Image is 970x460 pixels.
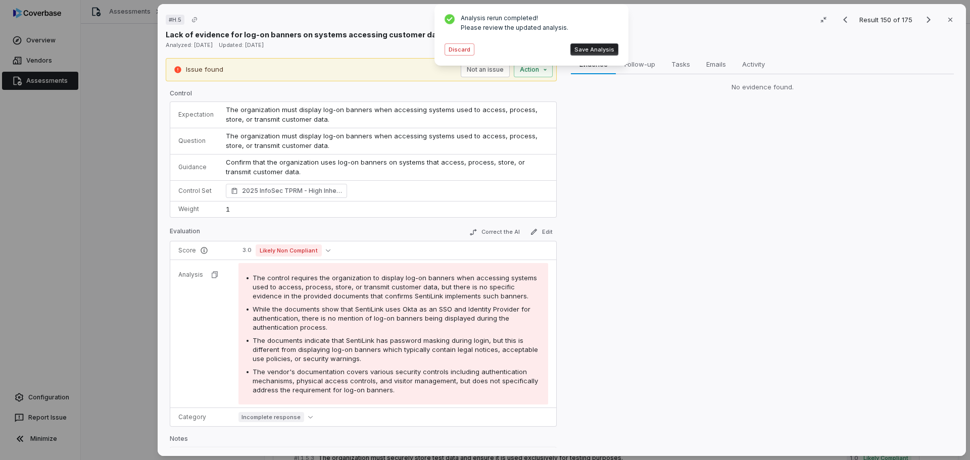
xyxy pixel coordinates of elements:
button: Correct the AI [465,226,524,238]
span: Analyzed: [DATE] [166,41,213,48]
p: Notes [170,435,557,447]
button: Action [514,62,553,77]
p: Issue found [186,65,223,75]
p: Control [170,89,557,101]
span: The organization must display log-on banners when accessing systems used to access, process, stor... [226,132,540,150]
button: Copy link [185,11,204,29]
button: Edit [526,226,557,238]
p: Result 150 of 175 [859,14,914,25]
span: The organization must display log-on banners when accessing systems used to access, process, stor... [226,106,540,124]
span: Follow-up [620,58,659,71]
span: The control requires the organization to display log-on banners when accessing systems used to ac... [253,274,537,300]
button: Discard [445,43,474,56]
p: Category [178,413,226,421]
span: While the documents show that SentiLink uses Okta as an SSO and Identity Provider for authenticat... [253,305,530,331]
span: The documents indicate that SentiLink has password masking during login, but this is different fr... [253,336,538,363]
p: Evaluation [170,227,200,239]
span: # H.5 [169,16,181,24]
span: The vendor's documentation covers various security controls including authentication mechanisms, ... [253,368,538,394]
div: No evidence found. [571,82,954,92]
span: 2025 InfoSec TPRM - High Inherent Risk (TruSight Supported) Access Control [242,186,342,196]
p: Weight [178,205,214,213]
button: 3.0Likely Non Compliant [238,244,334,257]
p: Question [178,137,214,145]
p: Score [178,246,226,254]
span: 1 [226,205,230,213]
p: Lack of evidence for log-on banners on systems accessing customer data [166,29,444,40]
p: Guidance [178,163,214,171]
span: Activity [738,58,769,71]
span: Updated: [DATE] [219,41,264,48]
span: Incomplete response [238,412,304,422]
p: Confirm that the organization uses log-on banners on systems that access, process, store, or tran... [226,158,548,177]
button: Save Analysis [570,43,618,56]
p: Expectation [178,111,214,119]
span: Please review the updated analysis. [461,24,568,31]
p: Control Set [178,187,214,195]
span: Analysis rerun completed! [461,14,568,22]
button: Not an issue [461,62,510,77]
button: Previous result [835,14,855,26]
span: Emails [702,58,730,71]
p: Analysis [178,271,203,279]
span: Tasks [667,58,694,71]
button: Next result [918,14,939,26]
span: Likely Non Compliant [256,244,322,257]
